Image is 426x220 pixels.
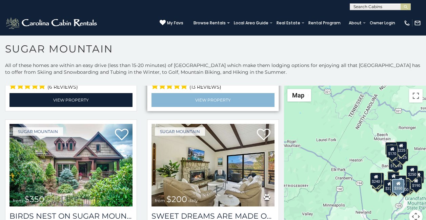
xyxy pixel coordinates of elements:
a: About [345,18,365,28]
span: daily [46,198,55,203]
div: $500 [399,181,410,194]
span: $200 [166,194,187,204]
a: Owner Login [366,18,399,28]
button: Toggle fullscreen view [409,89,423,103]
div: $240 [385,142,397,155]
div: $350 [392,179,404,193]
div: $155 [412,171,424,183]
a: View Property [9,93,133,107]
div: $350 [391,150,402,163]
button: Change map style [287,89,311,102]
div: $190 [410,176,422,189]
div: $350 [390,180,402,193]
a: Sugar Mountain [13,127,63,136]
span: from [13,198,23,203]
div: $210 [372,172,384,185]
div: $225 [395,141,407,154]
div: $200 [394,175,406,188]
a: Browse Rentals [190,18,229,28]
a: Local Area Guide [230,18,272,28]
div: $240 [370,172,382,185]
a: My Favs [160,20,183,26]
a: Add to favorites [257,128,270,142]
img: Birds Nest On Sugar Mountain [9,124,133,206]
div: $190 [387,171,399,184]
a: Birds Nest On Sugar Mountain from $350 daily [9,124,133,206]
a: Real Estate [273,18,304,28]
span: daily [188,198,198,203]
span: My Favs [167,20,183,26]
span: from [155,198,165,203]
div: $250 [406,165,418,178]
div: $355 [371,176,383,189]
span: Map [292,92,304,99]
div: $300 [388,172,399,184]
span: (13 reviews) [189,83,221,91]
a: Add to favorites [115,128,128,142]
img: White-1-2.png [5,16,99,30]
span: $350 [24,194,44,204]
img: Sweet Dreams Are Made Of Skis [151,124,275,206]
a: Rental Program [305,18,344,28]
div: $125 [397,149,408,161]
a: Sweet Dreams Are Made Of Skis from $200 daily [151,124,275,206]
a: View Property [151,93,275,107]
img: phone-regular-white.png [404,20,410,26]
a: Sugar Mountain [155,127,205,136]
span: (6 reviews) [47,83,78,91]
div: $375 [384,179,395,192]
div: $195 [402,179,413,192]
div: $1,095 [389,157,403,170]
div: $170 [386,145,398,157]
img: mail-regular-white.png [414,20,421,26]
